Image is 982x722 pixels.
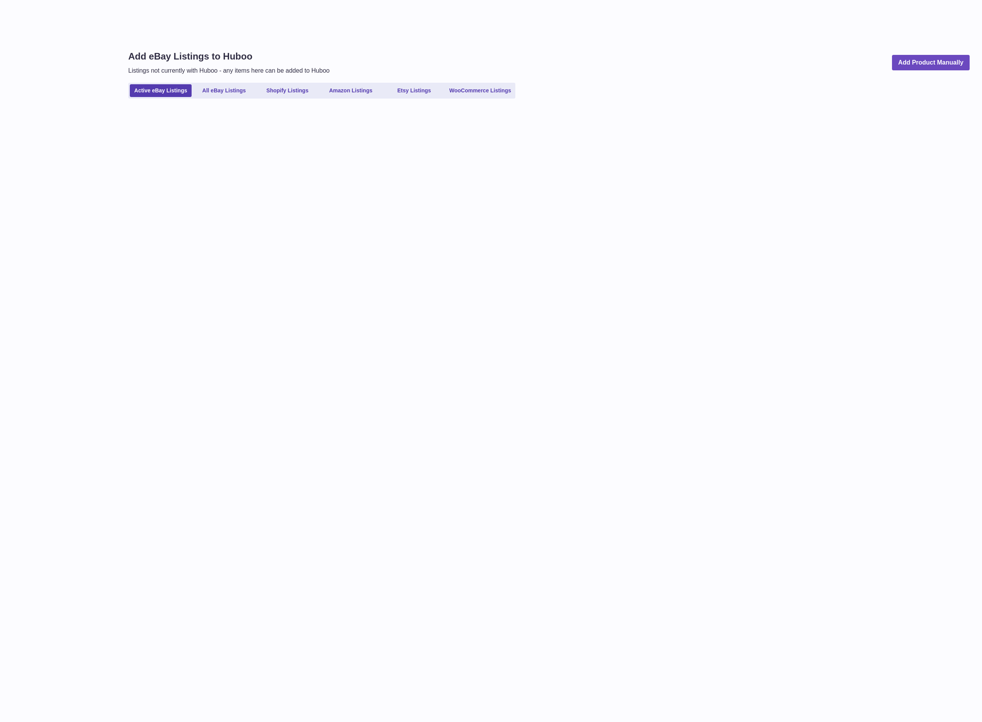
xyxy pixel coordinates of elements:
h1: Add eBay Listings to Huboo [128,50,330,63]
a: All eBay Listings [193,84,255,97]
a: Shopify Listings [257,84,318,97]
a: Add Product Manually [892,55,970,71]
a: WooCommerce Listings [447,84,514,97]
a: Etsy Listings [383,84,445,97]
a: Amazon Listings [320,84,382,97]
a: Active eBay Listings [130,84,192,97]
p: Listings not currently with Huboo - any items here can be added to Huboo [128,66,330,75]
